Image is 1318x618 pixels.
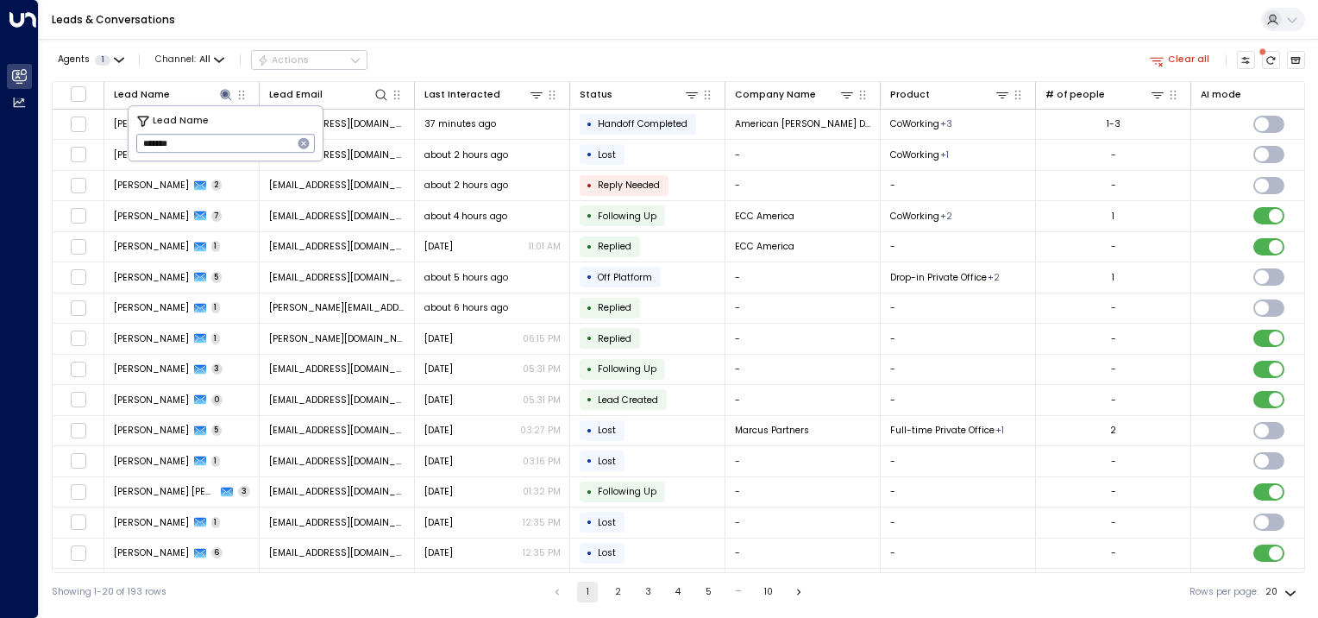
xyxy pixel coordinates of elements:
span: emal.anthony100@gmail.com [269,363,405,375]
div: - [1111,332,1116,345]
div: # of people [1045,86,1166,103]
span: Lost [598,455,616,468]
span: Yesterday [424,546,453,559]
span: luca@beltic.com [269,301,405,314]
span: 37 minutes ago [424,117,496,130]
div: • [587,358,593,381]
td: - [881,232,1036,262]
span: adolinsky@marcuspartners.com [269,424,405,437]
div: • [587,511,593,533]
span: bill@biya.club [269,148,405,161]
div: 20 [1265,582,1300,602]
span: Anne Hubbard [114,117,189,130]
div: Drop-in Private Office,Meeting Room,On Demand Private Office [940,117,952,130]
div: AI mode [1201,87,1241,103]
span: Yesterday [424,424,453,437]
span: 0 [211,394,223,406]
span: All [199,54,210,65]
button: Go to page 5 [698,582,719,602]
div: • [587,174,593,197]
span: Anthony Crews [114,363,189,375]
span: dgary@eccamerica.com [269,210,405,223]
div: Meeting Room,Membership [940,210,952,223]
span: 1 [211,302,221,313]
span: meghan.fish@justanswer.com [269,332,405,345]
span: Yesterday [424,455,453,468]
div: - [1111,363,1116,375]
button: Go to page 3 [637,582,658,602]
td: - [881,539,1036,569]
span: 1 [211,241,221,252]
span: Anthony Crews [114,394,189,407]
span: Angelica Ketcham [114,179,189,192]
span: Toggle select row [70,483,86,500]
div: • [587,450,593,472]
span: Andrew Dolinsky [114,424,189,437]
button: Channel:All [150,51,229,69]
span: about 6 hours ago [424,301,508,314]
td: - [881,293,1036,324]
span: emal.anthony100@gmail.com [269,394,405,407]
div: … [728,582,749,602]
td: - [725,477,881,508]
span: about 4 hours ago [424,210,507,223]
span: Yesterday [424,332,453,345]
span: Yesterday [424,485,453,498]
button: Go to page 10 [758,582,779,602]
div: Product [890,87,930,103]
button: Go to page 4 [668,582,688,602]
div: - [1111,148,1116,161]
td: - [725,569,881,599]
span: Toggle select row [70,453,86,470]
span: Lost [598,424,616,437]
span: Kander Cooper [114,485,217,498]
div: - [1111,179,1116,192]
span: Reply Needed [598,179,660,192]
span: Meghan Fish [114,332,189,345]
div: - [1111,240,1116,253]
div: 1 [1112,271,1114,284]
span: Yesterday [424,363,453,375]
span: Lost [598,546,616,559]
span: Toggle select row [70,361,86,377]
span: Lead Created [598,394,658,407]
div: Status [580,86,700,103]
div: Product [890,86,1011,103]
p: 05:31 PM [523,394,561,407]
div: • [587,236,593,258]
span: Yesterday [424,516,453,529]
span: 5 [211,272,223,283]
p: 05:31 PM [523,363,561,375]
p: 03:27 PM [520,424,561,437]
div: Full-time Private Office,On Demand Private Office [988,271,1000,284]
span: ECC America [735,210,794,223]
span: Replied [598,301,631,314]
td: - [881,446,1036,476]
button: Archived Leads [1287,51,1306,70]
div: Lead Name [114,86,235,103]
div: • [587,419,593,442]
div: • [587,388,593,411]
span: lenk201091@gmail.com [269,516,405,529]
td: - [725,140,881,170]
td: - [881,324,1036,354]
span: American Parkinson Disease Association [735,117,871,130]
div: 1-3 [1107,117,1120,130]
div: • [587,205,593,227]
td: - [725,293,881,324]
div: - [1111,546,1116,559]
span: Following Up [598,210,656,223]
td: - [881,171,1036,201]
span: Drop-in Private Office [890,271,987,284]
td: - [725,385,881,415]
span: Toggle select row [70,116,86,132]
span: Toggle select row [70,208,86,224]
span: CoWorking [890,117,939,130]
p: 01:32 PM [523,485,561,498]
div: - [1111,394,1116,407]
span: 3 [238,486,250,497]
td: - [881,477,1036,508]
span: Aug 24, 2025 [424,394,453,407]
div: • [587,143,593,166]
p: 06:15 PM [523,332,561,345]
